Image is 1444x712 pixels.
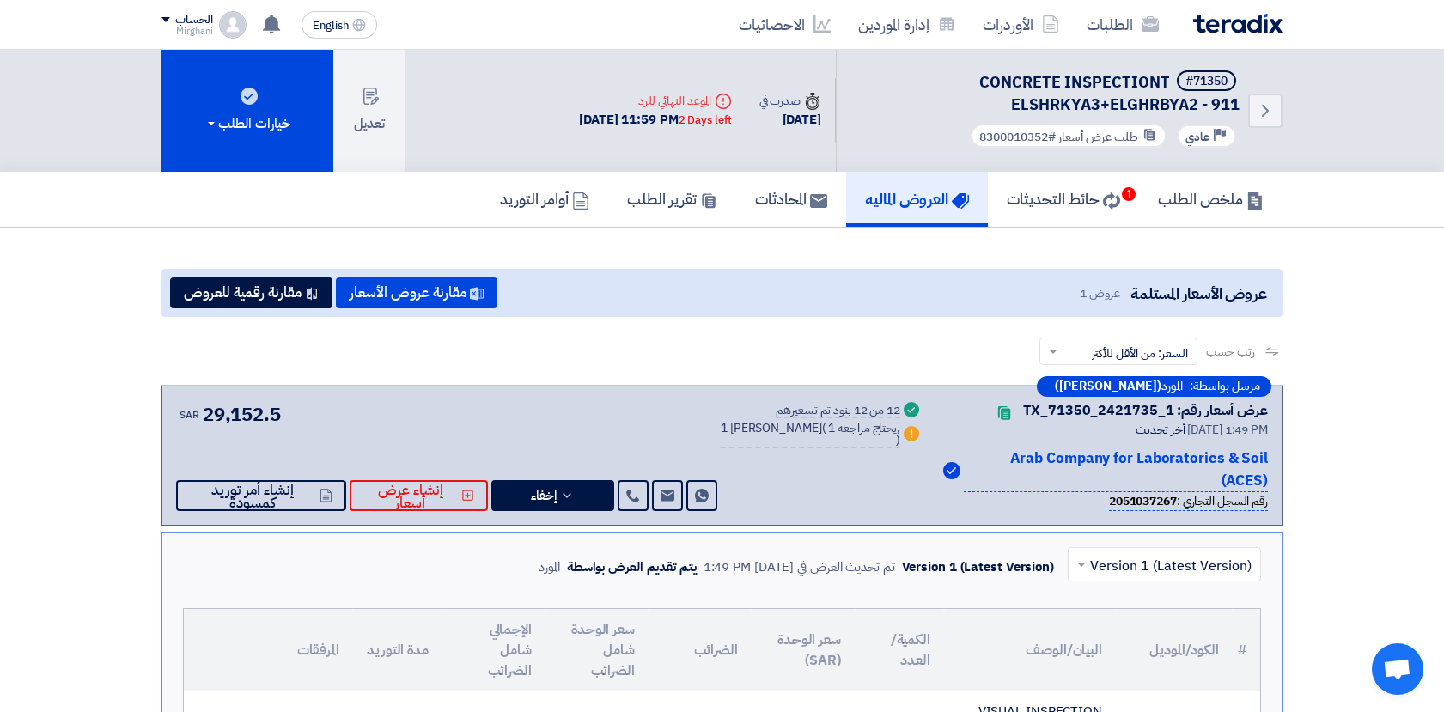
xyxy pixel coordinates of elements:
img: Teradix logo [1193,14,1283,33]
b: 2051037267 [1109,492,1177,510]
h5: أوامر التوريد [500,189,589,209]
div: يتم تقديم العرض بواسطة [567,557,697,577]
span: طلب عرض أسعار [1058,128,1138,146]
span: السعر: من الأقل للأكثر [1092,344,1188,362]
a: العروض الماليه [846,172,988,227]
span: 1 [1122,187,1136,201]
th: سعر الوحدة (SAR) [752,609,855,691]
span: ) [896,431,900,449]
span: عروض الأسعار المستلمة [1130,282,1267,305]
span: أخر تحديث [1136,421,1185,439]
div: Mirghani [161,27,212,36]
span: إنشاء عرض أسعار [363,484,458,509]
a: إدارة الموردين [844,4,969,45]
span: [DATE] 1:49 PM [1187,421,1268,439]
th: # [1233,609,1260,691]
th: الكمية/العدد [855,609,944,691]
h5: حائط التحديثات [1007,189,1120,209]
div: 12 من 12 بنود تم تسعيرهم [776,405,900,418]
span: عادي [1185,129,1209,145]
div: #71350 [1185,76,1228,88]
div: عرض أسعار رقم: TX_71350_2421735_1 [1023,400,1268,421]
span: ( [822,419,826,437]
th: الضرائب [649,609,752,691]
a: ملخص الطلب [1139,172,1283,227]
div: خيارات الطلب [204,113,290,134]
span: المورد [1161,380,1183,393]
button: مقارنة عروض الأسعار [336,277,497,308]
span: رتب حسب [1206,343,1255,361]
th: سعر الوحدة شامل الضرائب [545,609,649,691]
p: Arab Company for Laboratories & Soil (ACES) [964,447,1268,492]
th: الكود/الموديل [1116,609,1233,691]
div: المورد [539,557,560,577]
span: مرسل بواسطة: [1190,380,1260,393]
div: الحساب [175,13,212,27]
div: تم تحديث العرض في [DATE] 1:49 PM [704,557,895,577]
h5: CONCRETE INSPECTIONT ELSHRKYA3+ELGHRBYA2 - 911 [857,70,1240,115]
button: مقارنة رقمية للعروض [170,277,332,308]
th: مدة التوريد [353,609,442,691]
div: Version 1 (Latest Version) [902,557,1054,577]
a: المحادثات [736,172,846,227]
div: – [1037,376,1271,397]
img: profile_test.png [219,11,247,39]
button: English [302,11,377,39]
span: CONCRETE INSPECTIONT ELSHRKYA3+ELGHRBYA2 - 911 [979,70,1240,116]
img: Verified Account [943,462,960,479]
h5: المحادثات [755,189,827,209]
th: البيان/الوصف [944,609,1116,691]
div: الموعد النهائي للرد [579,92,731,110]
button: إنشاء عرض أسعار [350,480,488,511]
button: تعديل [333,50,405,172]
div: [DATE] [759,110,821,130]
div: رقم السجل التجاري : [1109,492,1268,511]
span: #8300010352 [979,128,1056,146]
span: English [313,20,349,32]
b: ([PERSON_NAME]) [1055,380,1161,393]
button: إخفاء [491,480,614,511]
span: 1 يحتاج مراجعه, [828,419,900,437]
a: أوامر التوريد [481,172,608,227]
a: الأوردرات [969,4,1073,45]
div: 2 Days left [679,112,732,129]
span: SAR [180,407,199,423]
div: 1 [PERSON_NAME] [721,423,900,448]
a: تقرير الطلب [608,172,736,227]
button: خيارات الطلب [161,50,333,172]
th: الإجمالي شامل الضرائب [442,609,545,691]
a: الطلبات [1073,4,1173,45]
button: إنشاء أمر توريد كمسودة [176,480,346,511]
h5: العروض الماليه [865,189,969,209]
span: إنشاء أمر توريد كمسودة [190,484,316,509]
span: 29,152.5 [203,400,281,429]
div: [DATE] 11:59 PM [579,110,731,130]
span: إخفاء [531,490,557,502]
th: المرفقات [184,609,353,691]
h5: تقرير الطلب [627,189,717,209]
div: صدرت في [759,92,821,110]
a: الاحصائيات [725,4,844,45]
h5: ملخص الطلب [1158,189,1264,209]
span: عروض 1 [1080,284,1119,302]
div: Open chat [1372,643,1423,695]
a: حائط التحديثات1 [988,172,1139,227]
